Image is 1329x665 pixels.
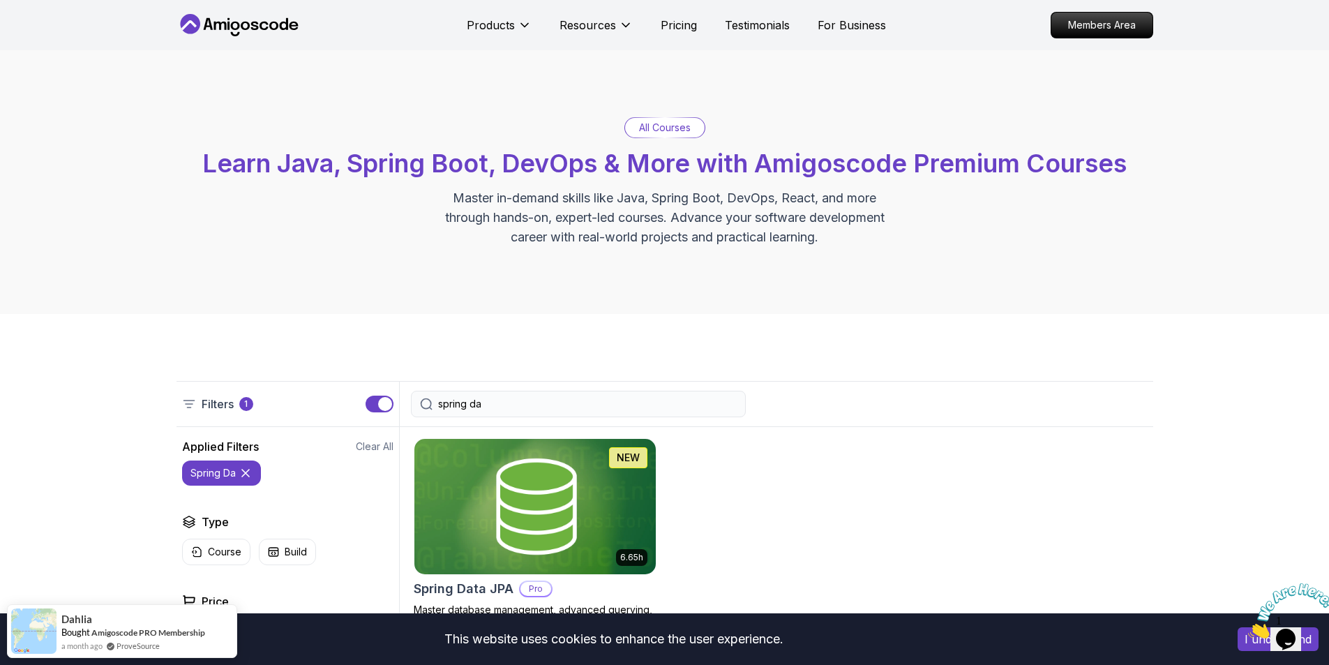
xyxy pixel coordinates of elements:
[356,440,393,454] button: Clear All
[818,17,886,33] a: For Business
[408,435,661,577] img: Spring Data JPA card
[117,640,160,652] a: ProveSource
[202,396,234,412] p: Filters
[560,17,633,45] button: Resources
[182,438,259,455] h2: Applied Filters
[202,514,229,530] h2: Type
[11,608,57,654] img: provesource social proof notification image
[1242,578,1329,644] iframe: chat widget
[6,6,11,17] span: 1
[414,579,513,599] h2: Spring Data JPA
[520,582,551,596] p: Pro
[61,640,103,652] span: a month ago
[725,17,790,33] a: Testimonials
[190,466,236,480] p: spring da
[61,613,92,625] span: Dahlia
[61,627,90,638] span: Bought
[414,438,656,631] a: Spring Data JPA card6.65hNEWSpring Data JPAProMaster database management, advanced querying, and ...
[620,552,643,563] p: 6.65h
[202,593,229,610] h2: Price
[202,148,1127,179] span: Learn Java, Spring Boot, DevOps & More with Amigoscode Premium Courses
[10,624,1217,655] div: This website uses cookies to enhance the user experience.
[430,188,899,247] p: Master in-demand skills like Java, Spring Boot, DevOps, React, and more through hands-on, expert-...
[91,627,205,638] a: Amigoscode PRO Membership
[182,539,250,565] button: Course
[467,17,532,45] button: Products
[1051,12,1153,38] a: Members Area
[182,461,261,486] button: spring da
[6,6,92,61] img: Chat attention grabber
[560,17,616,33] p: Resources
[1051,13,1152,38] p: Members Area
[661,17,697,33] a: Pricing
[1238,627,1319,651] button: Accept cookies
[467,17,515,33] p: Products
[639,121,691,135] p: All Courses
[244,398,248,410] p: 1
[285,545,307,559] p: Build
[438,397,737,411] input: Search Java, React, Spring boot ...
[414,603,656,631] p: Master database management, advanced querying, and expert data handling with ease
[259,539,316,565] button: Build
[208,545,241,559] p: Course
[617,451,640,465] p: NEW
